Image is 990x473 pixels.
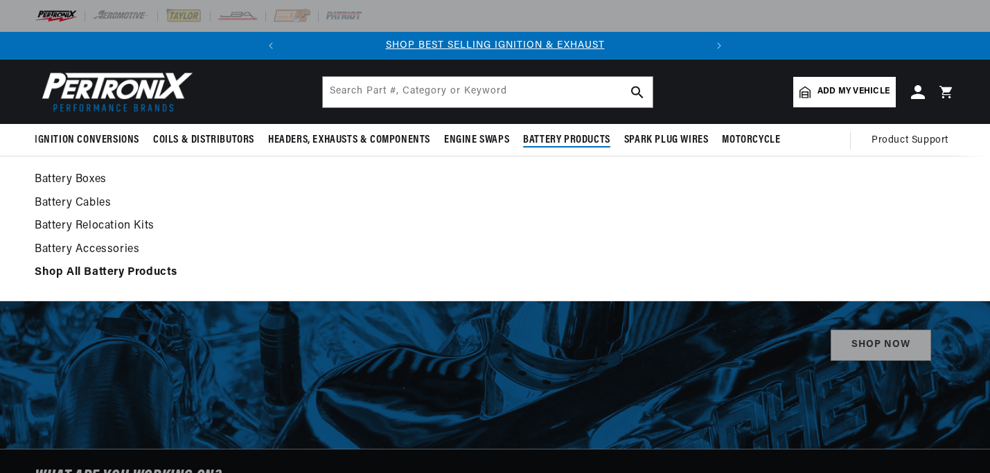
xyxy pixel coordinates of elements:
div: Announcement [285,38,705,53]
span: Battery Products [523,133,610,148]
summary: Product Support [872,124,955,157]
span: Headers, Exhausts & Components [268,133,430,148]
span: Spark Plug Wires [624,133,709,148]
img: Pertronix [35,68,194,116]
a: SHOP NOW [831,330,931,361]
button: Translation missing: en.sections.announcements.previous_announcement [257,32,285,60]
button: Translation missing: en.sections.announcements.next_announcement [705,32,733,60]
span: Coils & Distributors [153,133,254,148]
a: SHOP BEST SELLING IGNITION & EXHAUST [386,40,605,51]
a: Add my vehicle [793,77,896,107]
summary: Headers, Exhausts & Components [261,124,437,157]
a: Battery Relocation Kits [35,217,955,236]
a: Shop All Battery Products [35,263,955,283]
span: Product Support [872,133,948,148]
div: 1 of 2 [285,38,705,53]
summary: Ignition Conversions [35,124,146,157]
a: Battery Cables [35,194,955,213]
span: Add my vehicle [817,85,890,98]
summary: Battery Products [516,124,617,157]
h2: Shop Best Selling Ignition & Exhaust [339,197,931,307]
span: Motorcycle [722,133,780,148]
summary: Motorcycle [715,124,787,157]
input: Search Part #, Category or Keyword [323,77,653,107]
span: Ignition Conversions [35,133,139,148]
summary: Engine Swaps [437,124,516,157]
span: Engine Swaps [444,133,509,148]
summary: Spark Plug Wires [617,124,716,157]
strong: Shop All Battery Products [35,267,177,278]
button: search button [622,77,653,107]
a: Battery Accessories [35,240,955,260]
a: Battery Boxes [35,170,955,190]
summary: Coils & Distributors [146,124,261,157]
